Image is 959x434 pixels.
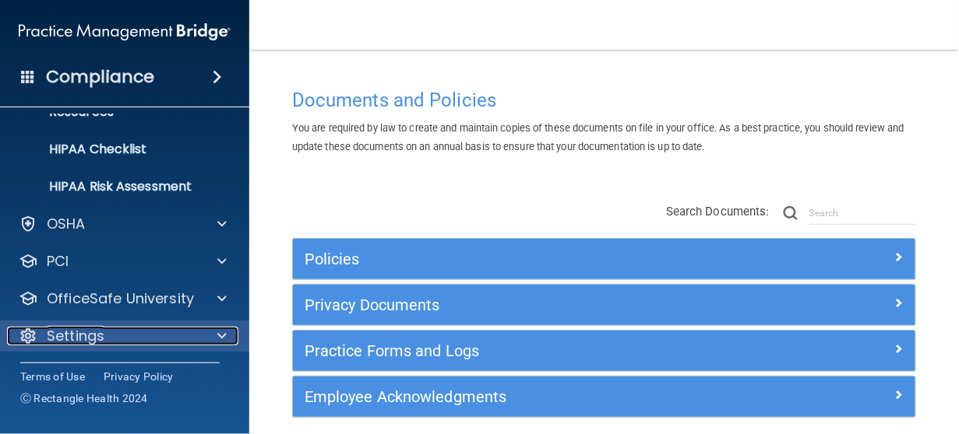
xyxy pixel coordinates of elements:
[47,215,86,233] p: OSHA
[784,206,798,220] img: ic-search.3b580494.png
[20,369,85,384] a: Terms of Use
[292,122,904,152] span: You are required by law to create and maintain copies of these documents on file in your office. ...
[305,296,748,313] h5: Privacy Documents
[305,292,904,317] a: Privacy Documents
[20,390,148,406] span: Ⓒ Rectangle Health 2024
[19,16,231,47] img: PMB logo
[305,247,904,271] a: Policies
[104,369,174,384] a: Privacy Policy
[47,327,104,345] p: Settings
[47,289,194,308] p: OfficeSafe University
[19,289,227,308] a: OfficeSafe University
[305,384,904,409] a: Employee Acknowledgments
[19,327,227,345] a: Settings
[10,142,223,157] p: HIPAA Checklist
[666,205,770,219] span: Search Documents:
[305,338,904,363] a: Practice Forms and Logs
[305,250,748,268] h5: Policies
[47,252,69,271] p: PCI
[305,388,748,405] h5: Employee Acknowledgments
[19,252,227,271] a: PCI
[809,201,916,225] input: Search
[19,215,227,233] a: OSHA
[292,90,916,110] h4: Documents and Policies
[46,66,154,88] h4: Compliance
[305,342,748,359] h5: Practice Forms and Logs
[10,179,223,194] p: HIPAA Risk Assessment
